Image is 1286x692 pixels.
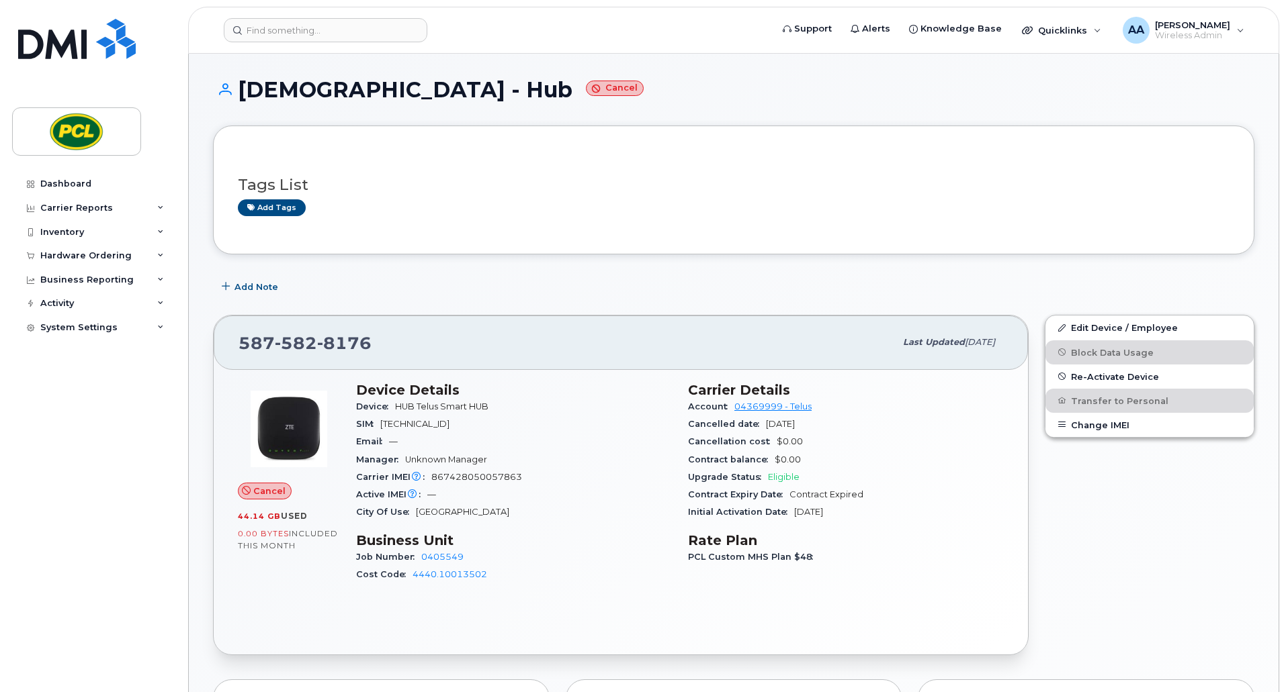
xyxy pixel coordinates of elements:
a: 0405549 [421,552,464,562]
span: HUB Telus Smart HUB [395,401,488,411]
a: Edit Device / Employee [1045,315,1254,340]
span: Cancelled date [688,419,766,429]
span: Upgrade Status [688,472,768,482]
span: [DATE] [965,337,995,347]
img: image20231002-4137094-1t73e06.jpeg [249,389,329,469]
h3: Tags List [238,177,1230,193]
span: Last updated [903,337,965,347]
a: 04369999 - Telus [734,401,812,411]
span: Cancel [253,485,286,497]
span: City Of Use [356,507,416,517]
span: Contract Expired [789,489,863,499]
h1: [DEMOGRAPHIC_DATA] - Hub [213,78,1254,101]
span: Eligible [768,472,800,482]
span: Cancellation cost [688,436,777,446]
span: Job Number [356,552,421,562]
span: 44.14 GB [238,511,281,521]
a: Add tags [238,199,306,216]
span: Carrier IMEI [356,472,431,482]
span: Cost Code [356,569,413,579]
span: [GEOGRAPHIC_DATA] [416,507,509,517]
h3: Rate Plan [688,532,1004,548]
button: Re-Activate Device [1045,364,1254,389]
span: SIM [356,419,380,429]
span: — [427,489,436,499]
span: Add Note [234,281,278,293]
span: included this month [238,528,338,550]
span: 867428050057863 [431,472,522,482]
span: Email [356,436,389,446]
span: Contract Expiry Date [688,489,789,499]
span: [TECHNICAL_ID] [380,419,449,429]
span: PCL Custom MHS Plan $48 [688,552,820,562]
button: Transfer to Personal [1045,389,1254,413]
a: 4440.10013502 [413,569,487,579]
span: Manager [356,454,405,464]
span: Account [688,401,734,411]
span: 582 [275,333,317,353]
span: Initial Activation Date [688,507,794,517]
span: Device [356,401,395,411]
span: Unknown Manager [405,454,487,464]
span: Re-Activate Device [1071,371,1159,381]
span: Contract balance [688,454,775,464]
span: [DATE] [794,507,823,517]
span: [DATE] [766,419,795,429]
span: Active IMEI [356,489,427,499]
span: 0.00 Bytes [238,529,289,538]
span: used [281,511,308,521]
h3: Business Unit [356,532,672,548]
small: Cancel [586,81,644,96]
button: Block Data Usage [1045,340,1254,364]
span: 587 [239,333,372,353]
span: $0.00 [775,454,801,464]
h3: Device Details [356,382,672,398]
span: $0.00 [777,436,803,446]
button: Change IMEI [1045,413,1254,437]
span: 8176 [317,333,372,353]
span: — [389,436,398,446]
button: Add Note [213,275,290,299]
h3: Carrier Details [688,382,1004,398]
